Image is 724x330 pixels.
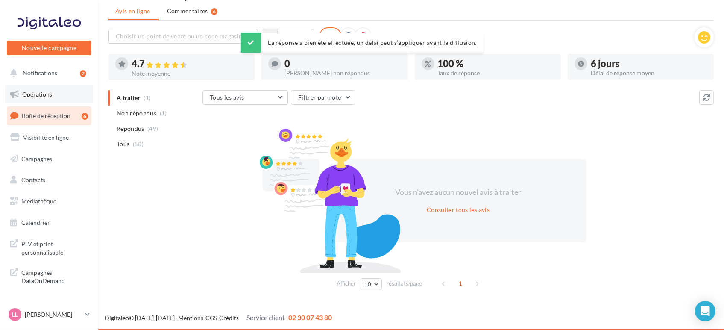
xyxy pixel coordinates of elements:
div: 6 jours [591,59,707,68]
a: Digitaleo [105,314,129,321]
div: Tous [319,27,342,45]
span: Afficher [337,280,356,288]
span: Campagnes DataOnDemand [21,267,88,285]
span: 10 [364,281,372,288]
span: 1 [454,277,467,290]
div: 4.7 [132,59,248,69]
div: 100 % [438,59,554,68]
div: 6 [211,8,217,15]
a: Médiathèque [5,192,93,210]
button: Notifications 2 [5,64,90,82]
span: Tous [117,140,129,148]
a: Campagnes DataOnDemand [5,263,93,289]
span: Répondus [117,124,144,133]
a: CGS [205,314,217,321]
button: 10 [361,278,382,290]
span: Médiathèque [21,197,56,205]
div: 6 [82,113,88,120]
span: Opérations [22,91,52,98]
div: Taux de réponse [438,70,554,76]
button: Au total [263,29,314,44]
span: Commentaires [167,7,208,15]
span: PLV et print personnalisable [21,238,88,256]
a: Visibilité en ligne [5,129,93,147]
div: Vous n'avez aucun nouvel avis à traiter [385,187,532,198]
span: (1) [160,110,167,117]
span: Calendrier [21,219,50,226]
a: Crédits [219,314,239,321]
span: Choisir un point de vente ou un code magasin [116,32,242,40]
a: PLV et print personnalisable [5,235,93,260]
span: Campagnes [21,155,52,162]
p: [PERSON_NAME] [25,310,82,319]
button: Nouvelle campagne [7,41,91,55]
a: Campagnes [5,150,93,168]
a: LL [PERSON_NAME] [7,306,91,323]
span: Notifications [23,69,57,77]
span: Contacts [21,176,45,183]
span: (50) [133,141,144,147]
div: Open Intercom Messenger [695,301,715,321]
button: Consulter tous les avis [423,205,493,215]
div: [PERSON_NAME] non répondus [284,70,401,76]
span: Visibilité en ligne [23,134,69,141]
div: 2 [80,70,86,77]
button: Choisir un point de vente ou un code magasin [108,29,258,44]
a: Boîte de réception6 [5,106,93,125]
span: Tous les avis [210,94,244,101]
span: 02 30 07 43 80 [288,313,332,321]
span: Boîte de réception [22,112,70,119]
span: © [DATE]-[DATE] - - - [105,314,332,321]
button: Tous les avis [202,90,288,105]
div: Note moyenne [132,71,248,77]
span: Non répondus [117,109,156,118]
span: Service client [246,313,285,321]
a: Contacts [5,171,93,189]
span: résultats/page [387,280,422,288]
span: LL [12,310,18,319]
span: (49) [147,125,158,132]
div: Délai de réponse moyen [591,70,707,76]
div: 0 [284,59,401,68]
div: La réponse a bien été effectuée, un délai peut s’appliquer avant la diffusion. [240,33,483,53]
a: Calendrier [5,214,93,232]
a: Mentions [178,314,203,321]
button: Au total [277,29,314,44]
a: Opérations [5,85,93,103]
button: Filtrer par note [291,90,355,105]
